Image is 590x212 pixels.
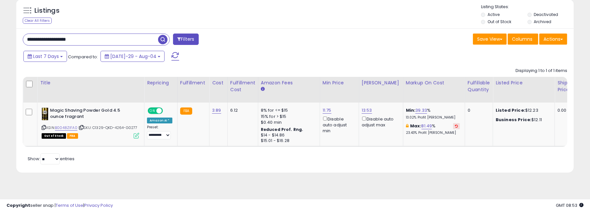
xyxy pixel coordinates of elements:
[42,107,48,120] img: 51Pr6yMvayL._SL40_.jpg
[488,19,511,24] label: Out of Stock
[539,34,567,45] button: Actions
[556,202,583,208] span: 2025-08-12 08:53 GMT
[512,36,532,42] span: Columns
[406,107,460,120] div: %
[406,107,416,113] b: Min:
[50,107,129,121] b: Magic Shaving Powder Gold 4.5 ounce fragrant
[468,79,490,93] div: Fulfillable Quantity
[173,34,198,45] button: Filters
[147,79,175,86] div: Repricing
[261,133,315,138] div: $14 - $14.86
[534,12,558,17] label: Deactivated
[7,203,113,209] div: seller snap | |
[110,53,156,60] span: [DATE]-29 - Aug-04
[180,79,207,86] div: Fulfillment
[496,107,550,113] div: $12.23
[148,108,156,114] span: ON
[496,117,550,123] div: $12.11
[67,133,78,139] span: FBA
[23,18,52,24] div: Clear All Filters
[488,12,500,17] label: Active
[40,79,141,86] div: Title
[261,114,315,120] div: 15% for > $15
[406,123,460,135] div: %
[496,117,531,123] b: Business Price:
[101,51,165,62] button: [DATE]-29 - Aug-04
[406,79,462,86] div: Markup on Cost
[403,77,465,103] th: The percentage added to the cost of goods (COGS) that forms the calculator for Min & Max prices.
[230,107,253,113] div: 6.12
[34,6,60,15] h5: Listings
[534,19,552,24] label: Archived
[261,120,315,125] div: $0.40 min
[496,107,525,113] b: Listed Price:
[362,115,398,128] div: Disable auto adjust max
[362,79,400,86] div: [PERSON_NAME]
[180,107,192,115] small: FBA
[78,125,138,130] span: | SKU: C1329-QKD-4264-G0277
[323,79,356,86] div: Min Price
[508,34,538,45] button: Columns
[323,115,354,134] div: Disable auto adjust min
[42,133,66,139] span: All listings that are currently out of stock and unavailable for purchase on Amazon
[162,108,172,114] span: OFF
[323,107,331,114] a: 11.75
[28,156,74,162] span: Show: entries
[261,86,265,92] small: Amazon Fees.
[516,68,567,74] div: Displaying 1 to 1 of 1 items
[557,79,570,93] div: Ship Price
[406,115,460,120] p: 13.02% Profit [PERSON_NAME]
[42,107,139,138] div: ASIN:
[84,202,113,208] a: Privacy Policy
[481,4,574,10] p: Listing States:
[473,34,507,45] button: Save View
[212,79,225,86] div: Cost
[261,127,303,132] b: Reduced Prof. Rng.
[230,79,255,93] div: Fulfillment Cost
[557,107,568,113] div: 0.00
[261,138,315,144] div: $15.01 - $16.28
[362,107,372,114] a: 13.53
[468,107,488,113] div: 0
[56,202,83,208] a: Terms of Use
[496,79,552,86] div: Listed Price
[55,125,77,131] a: B0048ZIFA0
[410,123,422,129] b: Max:
[261,107,315,113] div: 8% for <= $15
[261,79,317,86] div: Amazon Fees
[406,131,460,135] p: 23.43% Profit [PERSON_NAME]
[147,125,172,140] div: Preset:
[415,107,427,114] a: 39.33
[212,107,221,114] a: 3.89
[7,202,30,208] strong: Copyright
[147,118,172,123] div: Amazon AI *
[422,123,432,129] a: 81.49
[33,53,59,60] span: Last 7 Days
[23,51,67,62] button: Last 7 Days
[68,54,98,60] span: Compared to:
